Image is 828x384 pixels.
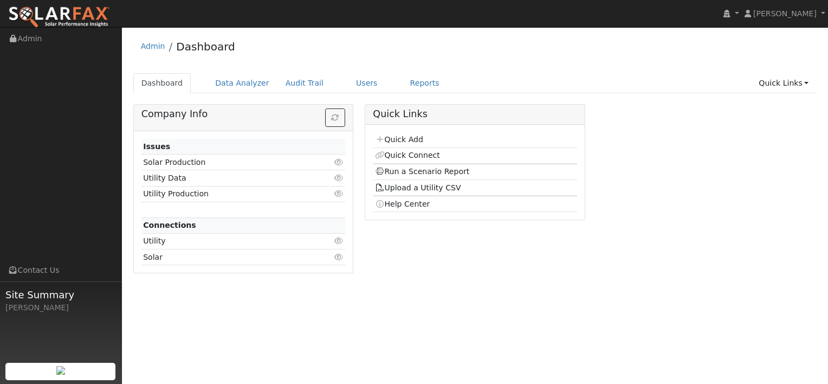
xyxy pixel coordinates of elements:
[56,366,65,375] img: retrieve
[334,158,344,166] i: Click to view
[375,200,430,208] a: Help Center
[334,237,344,245] i: Click to view
[8,6,110,29] img: SolarFax
[141,186,313,202] td: Utility Production
[143,142,170,151] strong: Issues
[143,221,196,229] strong: Connections
[373,108,577,120] h5: Quick Links
[207,73,277,93] a: Data Analyzer
[348,73,386,93] a: Users
[141,42,165,50] a: Admin
[375,151,440,159] a: Quick Connect
[5,287,116,302] span: Site Summary
[751,73,817,93] a: Quick Links
[141,233,313,249] td: Utility
[375,183,461,192] a: Upload a Utility CSV
[334,174,344,182] i: Click to view
[133,73,191,93] a: Dashboard
[141,249,313,265] td: Solar
[277,73,332,93] a: Audit Trail
[176,40,235,53] a: Dashboard
[334,253,344,261] i: Click to view
[141,170,313,186] td: Utility Data
[141,108,345,120] h5: Company Info
[5,302,116,313] div: [PERSON_NAME]
[141,155,313,170] td: Solar Production
[334,190,344,197] i: Click to view
[402,73,448,93] a: Reports
[375,135,423,144] a: Quick Add
[753,9,817,18] span: [PERSON_NAME]
[375,167,470,176] a: Run a Scenario Report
